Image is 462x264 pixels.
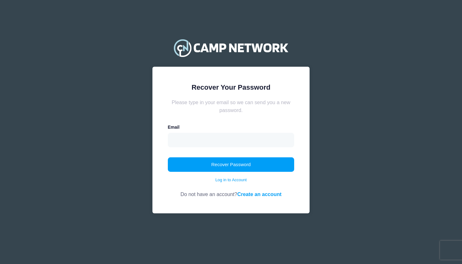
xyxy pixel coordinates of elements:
[168,82,294,93] div: Recover Your Password
[171,35,291,60] img: Camp Network
[215,177,247,183] a: Log in to Account
[168,157,294,172] button: Recover Password
[168,124,179,131] label: Email
[168,183,294,198] div: Do not have an account?
[168,98,294,114] div: Please type in your email so we can send you a new password.
[237,191,282,197] a: Create an account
